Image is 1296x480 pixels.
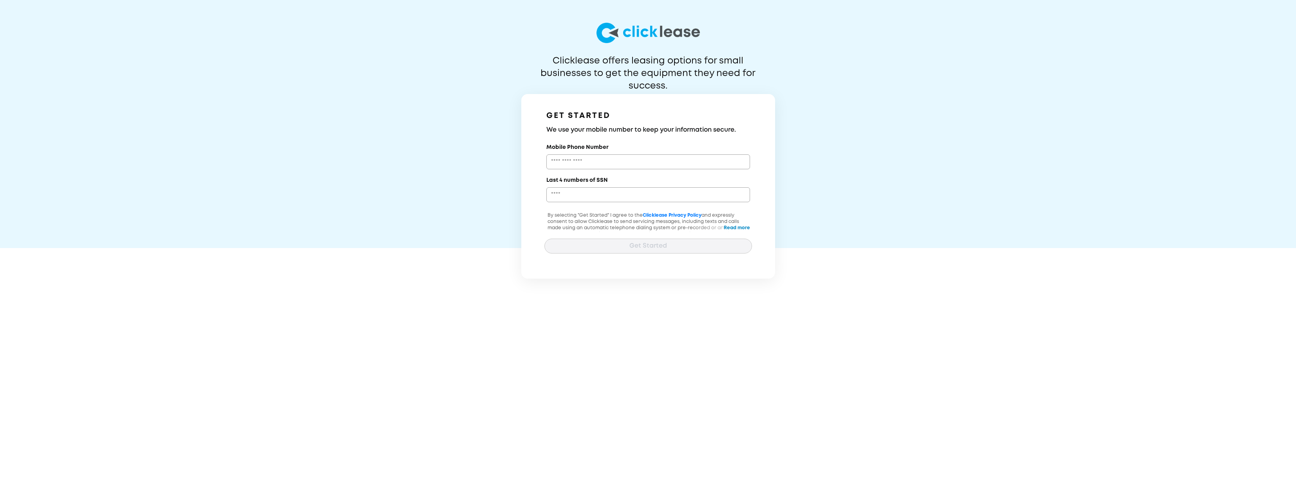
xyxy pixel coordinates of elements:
button: Get Started [544,239,752,254]
label: Last 4 numbers of SSN [546,176,608,184]
p: Clicklease offers leasing options for small businesses to get the equipment they need for success. [522,55,775,80]
h3: We use your mobile number to keep your information secure. [546,125,750,135]
img: logo-larg [596,23,700,43]
p: By selecting "Get Started" I agree to the and expressly consent to allow Clicklease to send servi... [544,212,752,250]
a: Clicklease Privacy Policy [643,213,701,217]
h1: GET STARTED [546,110,750,122]
label: Mobile Phone Number [546,143,609,151]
